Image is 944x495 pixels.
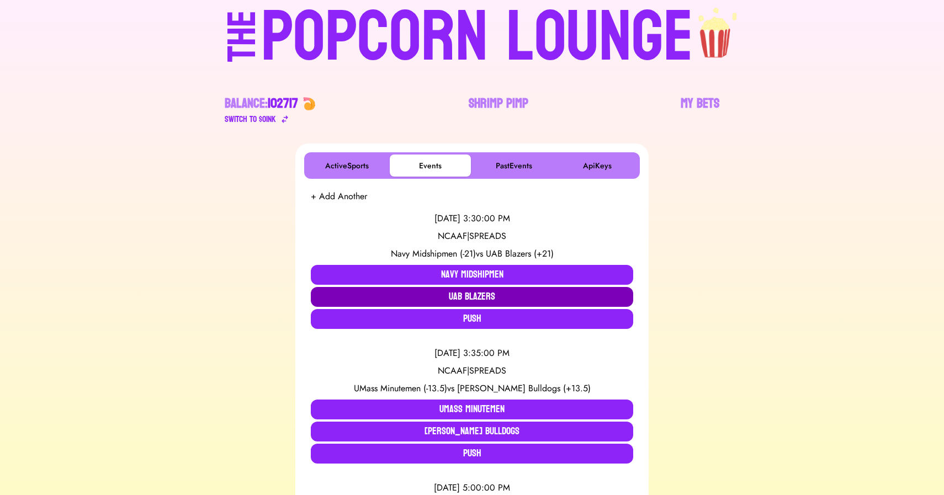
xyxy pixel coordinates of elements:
[311,190,367,203] button: + Add Another
[311,212,633,225] div: [DATE] 3:30:00 PM
[311,364,633,377] div: NCAAF | SPREADS
[469,95,528,126] a: Shrimp Pimp
[311,347,633,360] div: [DATE] 3:35:00 PM
[354,382,447,395] span: UMass Minutemen (-13.5)
[457,382,591,395] span: [PERSON_NAME] Bulldogs (+13.5)
[311,382,633,395] div: vs
[225,113,276,126] div: Switch to $ OINK
[681,95,719,126] a: My Bets
[311,247,633,260] div: vs
[261,2,693,73] div: POPCORN LOUNGE
[473,155,554,177] button: PastEvents
[306,155,388,177] button: ActiveSports
[311,309,633,329] button: Push
[311,444,633,464] button: Push
[311,422,633,441] button: [PERSON_NAME] Bulldogs
[311,400,633,419] button: UMass Minutemen
[311,481,633,494] div: [DATE] 5:00:00 PM
[311,287,633,307] button: UAB Blazers
[222,10,262,84] div: THE
[311,265,633,285] button: Navy Midshipmen
[486,247,554,260] span: UAB Blazers (+21)
[556,155,638,177] button: ApiKeys
[390,155,471,177] button: Events
[268,92,298,115] span: 102717
[311,230,633,243] div: NCAAF | SPREADS
[391,247,476,260] span: Navy Midshipmen (-21)
[225,95,298,113] div: Balance:
[303,97,316,110] img: 🍤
